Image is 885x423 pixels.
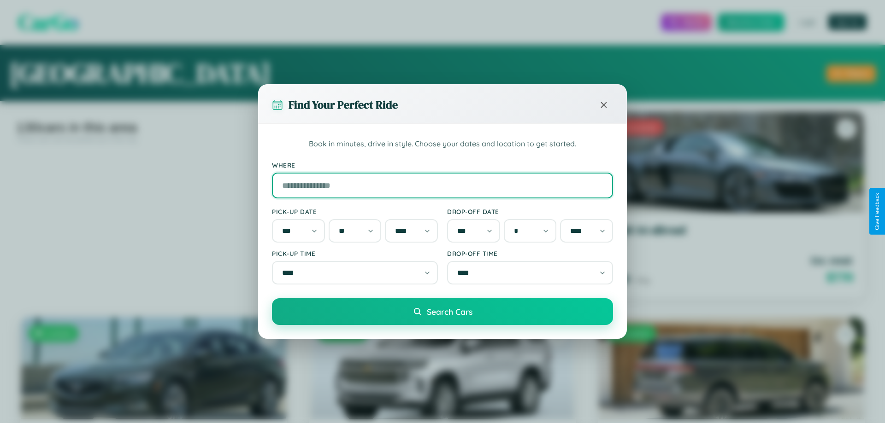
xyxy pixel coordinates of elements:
h3: Find Your Perfect Ride [289,97,398,112]
button: Search Cars [272,298,613,325]
span: Search Cars [427,307,472,317]
label: Where [272,161,613,169]
label: Drop-off Date [447,208,613,215]
label: Pick-up Date [272,208,438,215]
label: Drop-off Time [447,249,613,257]
label: Pick-up Time [272,249,438,257]
p: Book in minutes, drive in style. Choose your dates and location to get started. [272,138,613,150]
